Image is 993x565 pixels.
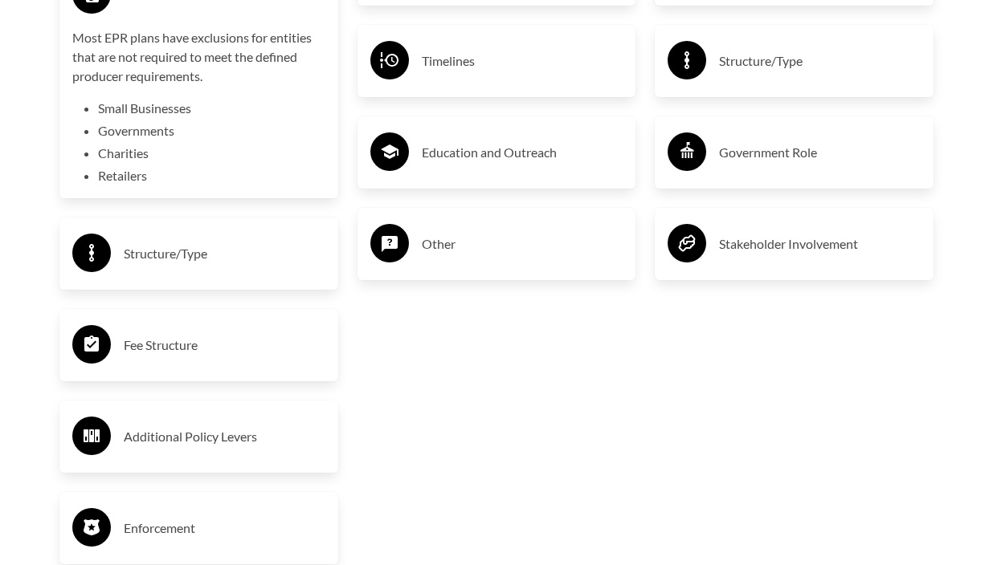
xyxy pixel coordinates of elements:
li: Small Businesses [98,99,325,118]
h3: Additional Policy Levers [124,424,325,449]
h3: Government Role [719,140,921,165]
li: Charities [98,144,325,163]
h3: Fee Structure [124,332,325,358]
h3: Enforcement [124,515,325,541]
h3: Other [422,231,623,257]
h3: Education and Outreach [422,140,623,165]
li: Retailers [98,166,325,185]
h3: Structure/Type [124,241,325,266]
li: Governments [98,121,325,140]
h3: Stakeholder Involvement [719,231,921,257]
h3: Timelines [422,48,623,74]
h3: Structure/Type [719,48,921,74]
p: Most EPR plans have exclusions for entities that are not required to meet the defined producer re... [72,28,325,86]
